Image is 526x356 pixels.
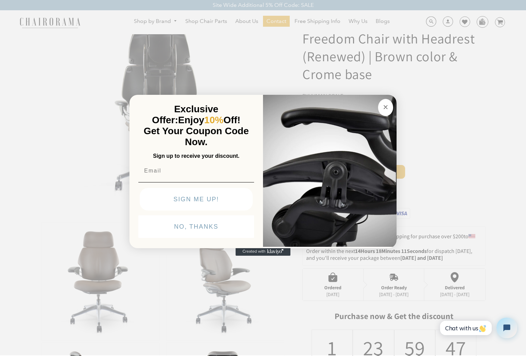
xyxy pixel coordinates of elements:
[152,104,218,125] span: Exclusive Offer:
[140,188,253,211] button: SIGN ME UP!
[236,247,290,256] a: Created with Klaviyo - opens in a new tab
[144,126,249,147] span: Get Your Coupon Code Now.
[153,153,239,159] span: Sign up to receive your discount.
[138,215,254,238] button: NO, THANKS
[433,312,523,344] iframe: Tidio Chat
[138,182,254,182] img: underline
[204,115,223,125] span: 10%
[178,115,240,125] span: Enjoy Off!
[138,164,254,178] input: Email
[378,99,393,116] button: Close dialog
[263,93,397,247] img: 92d77583-a095-41f6-84e7-858462e0427a.jpeg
